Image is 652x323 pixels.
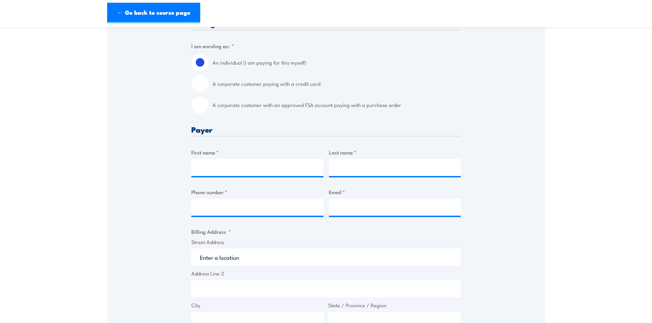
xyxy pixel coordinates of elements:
label: City [191,301,324,309]
input: Enter a location [191,248,461,266]
label: Email [329,188,461,196]
a: ← Go back to course page [107,3,200,23]
label: Last name [329,148,461,156]
label: Phone number [191,188,323,196]
legend: Billing Address [191,228,231,235]
label: State / Province / Region [328,301,461,309]
label: An individual (I am paying for this myself) [213,54,461,71]
legend: I am enroling as: [191,42,234,50]
label: First name [191,148,323,156]
label: A corporate customer with an approved FSA account paying with a purchase order [213,96,461,113]
h3: Payer [191,125,461,133]
label: Street Address [191,238,461,246]
label: Address Line 2 [191,270,461,278]
h3: Billing details [191,19,461,27]
label: A corporate customer paying with a credit card [213,75,461,92]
